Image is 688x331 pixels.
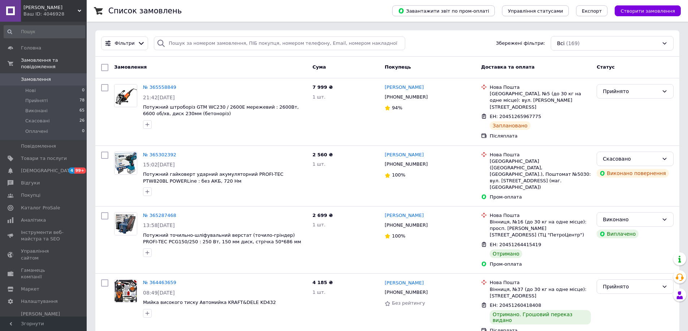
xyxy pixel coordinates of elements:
div: Вінниця, №16 (до 30 кг на одне місце): просп. [PERSON_NAME][STREET_ADDRESS] (ТЦ "ПетроЦентр") [490,219,591,239]
span: Управління статусами [508,8,563,14]
span: [PERSON_NAME] та рахунки [21,311,67,331]
div: Нова Пошта [490,212,591,219]
span: Замовлення та повідомлення [21,57,87,70]
div: Ваш ID: 4046928 [23,11,87,17]
span: Demel [23,4,78,11]
span: 08:49[DATE] [143,290,175,296]
span: ЕН: 20451265967775 [490,114,541,119]
div: Прийнято [603,87,659,95]
span: 78 [79,97,85,104]
div: [PHONE_NUMBER] [383,288,429,297]
span: 4 185 ₴ [312,280,333,285]
span: Головна [21,45,41,51]
span: Прийняті [25,97,48,104]
span: Каталог ProSale [21,205,60,211]
div: Післяплата [490,133,591,139]
div: [GEOGRAPHIC_DATA] ([GEOGRAPHIC_DATA], [GEOGRAPHIC_DATA].), Поштомат №5030: вул. [STREET_ADDRESS] ... [490,158,591,191]
div: Вінниця, №37 (до 30 кг на одне місце): [STREET_ADDRESS] [490,286,591,299]
a: Фото товару [114,152,137,175]
span: Замовлення [21,76,51,83]
span: 1 шт. [312,161,325,167]
span: Управління сайтом [21,248,67,261]
span: 7 999 ₴ [312,84,333,90]
span: Нові [25,87,36,94]
span: Покупці [21,192,40,199]
input: Пошук за номером замовлення, ПІБ покупця, номером телефону, Email, номером накладної [154,36,405,51]
a: Створити замовлення [607,8,681,13]
a: Потужний штроборіз GTM WC230 / 2600E мережевий : 2600Вт, 6600 об/хв, диск 230мм (бетоноріз) [143,104,299,117]
span: Створити замовлення [620,8,675,14]
span: 99+ [74,167,86,174]
span: 100% [392,172,405,178]
a: Фото товару [114,279,137,302]
span: Відгуки [21,180,40,186]
a: [PERSON_NAME] [385,84,424,91]
span: 1 шт. [312,94,325,100]
span: ЕН: 20451264415419 [490,242,541,247]
div: Пром-оплата [490,261,591,267]
a: Фото товару [114,212,137,235]
span: Cума [312,64,326,70]
img: Фото товару [114,213,137,235]
input: Пошук [4,25,85,38]
span: Аналітика [21,217,46,223]
span: Статус [597,64,615,70]
span: 65 [79,108,85,114]
img: Фото товару [114,280,137,302]
div: Нова Пошта [490,84,591,91]
span: Оплачені [25,128,48,135]
a: Потужний гайковерт ударний акумуляторний PROFI-TEC PTW820BL POWERLine : без АКБ, 720 Нм [143,171,284,184]
img: Фото товару [114,152,137,174]
div: [PHONE_NUMBER] [383,221,429,230]
span: 0 [82,87,85,94]
div: [GEOGRAPHIC_DATA], №5 (до 30 кг на одне місце): вул. [PERSON_NAME][STREET_ADDRESS] [490,91,591,110]
a: [PERSON_NAME] [385,152,424,158]
div: Скасовано [603,155,659,163]
a: № 364463659 [143,280,176,285]
h1: Список замовлень [108,6,182,15]
span: 2 560 ₴ [312,152,333,157]
button: Створити замовлення [615,5,681,16]
div: Пром-оплата [490,194,591,200]
span: ЕН: 20451260418408 [490,302,541,308]
div: Отримано [490,249,522,258]
div: [PHONE_NUMBER] [383,92,429,102]
img: Фото товару [114,84,137,107]
a: № 365558849 [143,84,176,90]
span: 26 [79,118,85,124]
button: Завантажити звіт по пром-оплаті [392,5,495,16]
span: Налаштування [21,298,58,305]
div: Заплановано [490,121,531,130]
div: Прийнято [603,283,659,291]
span: Експорт [582,8,602,14]
span: 21:42[DATE] [143,95,175,100]
div: Виконано повернення [597,169,669,178]
span: [DEMOGRAPHIC_DATA] [21,167,74,174]
span: Без рейтингу [392,300,425,306]
a: Мийка високого тиску Автомийка KRAFT&DELE KD432 [143,300,276,305]
span: 1 шт. [312,222,325,227]
span: 94% [392,105,402,110]
div: Виплачено [597,230,639,238]
a: [PERSON_NAME] [385,280,424,287]
span: 15:02[DATE] [143,162,175,167]
span: 1 шт. [312,289,325,295]
span: Збережені фільтри: [496,40,545,47]
div: [PHONE_NUMBER] [383,160,429,169]
div: Нова Пошта [490,152,591,158]
span: 0 [82,128,85,135]
div: Виконано [603,215,659,223]
span: Доставка та оплата [481,64,535,70]
span: Виконані [25,108,48,114]
span: Потужний точильно-шліфувальний верстат (точило-гріндер) PROFI-TEC PCG150/250 : 250 Вт, 150 мм дис... [143,232,301,251]
a: № 365302392 [143,152,176,157]
span: 100% [392,233,405,239]
span: Товари та послуги [21,155,67,162]
div: Отримано. Грошовий переказ видано [490,310,591,325]
a: [PERSON_NAME] [385,212,424,219]
span: (169) [566,40,580,46]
